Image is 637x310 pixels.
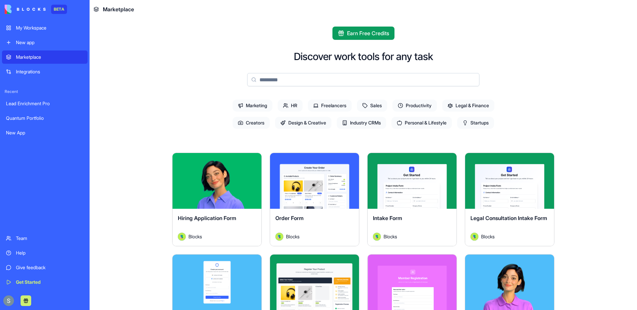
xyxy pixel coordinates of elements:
[275,117,331,129] span: Design & Creative
[2,50,88,64] a: Marketplace
[5,5,46,14] img: logo
[16,250,84,256] div: Help
[51,5,67,14] div: BETA
[275,214,354,233] div: Order Form
[5,5,67,14] a: BETA
[16,235,84,242] div: Team
[2,126,88,139] a: New App
[457,117,494,129] span: Startups
[16,68,84,75] div: Integrations
[6,100,84,107] div: Lead Enrichment Pro
[470,215,547,221] span: Legal Consultation Intake Form
[2,36,88,49] a: New app
[6,129,84,136] div: New App
[465,153,554,246] a: Legal Consultation Intake FormAvatarBlocks
[308,100,352,112] span: Freelancers
[6,115,84,121] div: Quantum Portfolio
[470,233,478,241] img: Avatar
[178,214,256,233] div: Hiring Application Form
[367,153,457,246] a: Intake FormAvatarBlocks
[2,261,88,274] a: Give feedback
[103,5,134,13] span: Marketplace
[347,29,389,37] span: Earn Free Credits
[270,153,359,246] a: Order FormAvatarBlocks
[2,65,88,78] a: Integrations
[2,21,88,35] a: My Workspace
[233,100,272,112] span: Marketing
[392,100,437,112] span: Productivity
[337,117,386,129] span: Industry CRMs
[2,232,88,245] a: Team
[16,39,84,46] div: New app
[442,100,494,112] span: Legal & Finance
[278,100,303,112] span: HR
[384,233,397,240] span: Blocks
[373,233,381,241] img: Avatar
[3,295,14,306] img: ACg8ocKnDTHbS00rqwWSHQfXf8ia04QnQtz5EDX_Ef5UNrjqV-k=s96-c
[2,275,88,289] a: Get Started
[332,27,394,40] button: Earn Free Credits
[233,117,270,129] span: Creators
[391,117,452,129] span: Personal & Lifestyle
[2,97,88,110] a: Lead Enrichment Pro
[2,89,88,94] span: Recent
[373,214,451,233] div: Intake Form
[357,100,387,112] span: Sales
[294,50,433,62] h2: Discover work tools for any task
[16,54,84,60] div: Marketplace
[470,214,549,233] div: Legal Consultation Intake Form
[16,264,84,271] div: Give feedback
[2,246,88,260] a: Help
[481,233,495,240] span: Blocks
[16,279,84,285] div: Get Started
[16,25,84,31] div: My Workspace
[172,153,262,246] a: Hiring Application FormAvatarBlocks
[2,112,88,125] a: Quantum Portfolio
[188,233,202,240] span: Blocks
[286,233,300,240] span: Blocks
[178,215,236,221] span: Hiring Application Form
[373,215,402,221] span: Intake Form
[178,233,186,241] img: Avatar
[275,233,283,241] img: Avatar
[275,215,304,221] span: Order Form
